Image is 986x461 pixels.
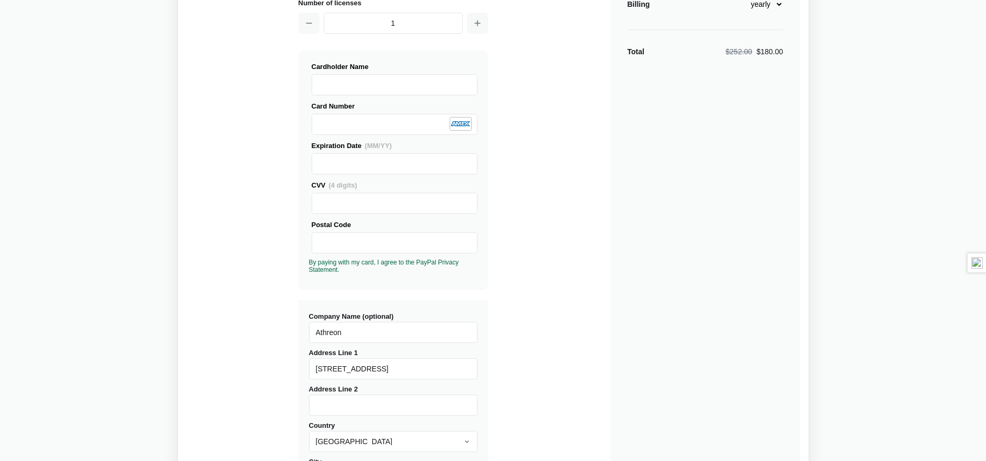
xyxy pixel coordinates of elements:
div: Expiration Date [312,140,477,151]
div: Postal Code [312,219,477,230]
span: $252.00 [725,47,752,56]
span: (4 digits) [328,181,357,189]
input: Address Line 2 [309,395,477,416]
div: $180.00 [725,46,783,57]
iframe: Secure Credit Card Frame - Credit Card Number [316,114,473,134]
span: (MM/YY) [365,142,392,150]
label: Address Line 1 [309,349,477,379]
div: Card Number [312,101,477,112]
a: By paying with my card, I agree to the PayPal Privacy Statement. [309,259,459,273]
label: Company Name (optional) [309,312,477,343]
select: Country [309,431,477,452]
iframe: Secure Credit Card Frame - Cardholder Name [316,75,473,95]
iframe: Secure Credit Card Frame - CVV [316,193,473,213]
label: Country [309,421,477,452]
input: Company Name (optional) [309,322,477,343]
label: Address Line 2 [309,385,477,416]
iframe: Secure Credit Card Frame - Postal Code [316,233,473,253]
div: Cardholder Name [312,61,477,72]
strong: Total [628,47,644,56]
iframe: Secure Credit Card Frame - Expiration Date [316,154,473,174]
input: 1 [324,13,463,34]
div: CVV [312,180,477,191]
input: Address Line 1 [309,358,477,379]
